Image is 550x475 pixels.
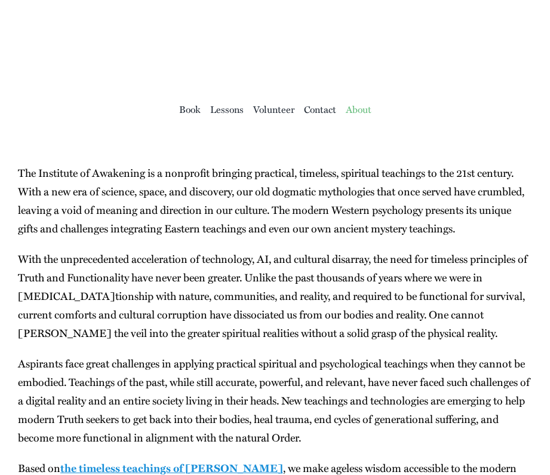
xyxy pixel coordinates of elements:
[18,354,532,447] p: Aspi­rants face great chal­lenges in apply­ing prac­ti­cal spir­i­tu­al and psy­cho­log­i­cal tea...
[253,101,294,118] a: Vol­un­teer
[210,101,244,118] a: Lessons
[201,16,350,31] a: ioa-logo
[18,90,532,128] nav: Main
[346,101,371,118] a: About
[18,164,532,238] p: The Insti­tute of Awak­en­ing is a non­prof­it bring­ing prac­ti­cal, time­less, spir­i­tu­al tea...
[179,101,201,118] a: Book
[18,250,532,342] p: With the unprece­dent­ed accel­er­a­tion of tech­nol­o­gy, AI, and cul­tur­al dis­ar­ray, the nee...
[201,18,350,90] img: Institute of Awakening
[304,101,336,118] a: Con­tact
